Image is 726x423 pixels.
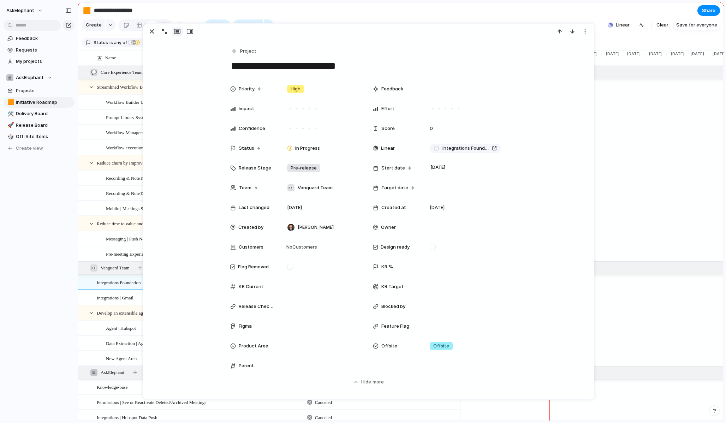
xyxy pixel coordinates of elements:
span: Integrations | Gmail [97,293,133,302]
span: Integrations Foundation [442,145,489,152]
span: Delivery Board [16,110,72,117]
span: Confidence [239,125,265,132]
a: Feedback [4,33,74,44]
button: Clear [654,19,671,31]
span: [DATE] [667,51,686,57]
a: 🎲Off-Site Items [4,131,74,142]
span: Pre-meeting Experience | Auto Meeting Prep Workflow [106,250,208,258]
button: 9 statuses [127,39,167,47]
a: Projects [4,85,74,96]
span: Status [239,145,254,152]
span: Prompt Library System [106,113,149,121]
span: Filter [216,22,227,29]
span: Owner [381,224,396,231]
span: My projects [16,58,72,65]
button: Group [233,19,263,31]
span: AskElephant [6,7,34,14]
button: 🚀 [6,122,13,129]
span: [DATE] [623,51,643,57]
span: Status [94,40,108,46]
span: Flag Removed [238,263,269,270]
span: Recording & NoteTaking | Desktop App [106,189,180,197]
a: Requests [4,45,74,55]
span: Last changed [239,204,269,211]
span: Project [240,48,256,55]
a: Integrations Foundation [430,144,501,153]
span: KR Current [239,283,263,290]
span: High [291,85,300,93]
span: Create view [16,145,43,152]
span: Knowledge-base [97,383,127,391]
button: Linear [605,20,632,30]
span: Canceled [315,399,332,406]
div: 🟧 [7,98,12,106]
button: Create view [4,143,74,154]
span: Requests [16,47,72,54]
div: 🚀 [7,121,12,129]
span: In Progress [295,145,320,152]
button: Project [230,46,258,56]
span: Blocked by [381,303,405,310]
span: Target date [381,184,408,191]
span: Zoom [288,22,300,29]
span: Priority [239,85,255,93]
div: 🎲 [7,133,12,141]
span: Workflow execution, Testing & Debugging [106,143,185,151]
button: 🟧 [6,99,13,106]
span: Group [246,22,260,29]
div: 🟧Initiative Roadmap [4,97,74,108]
span: any of [113,40,127,46]
button: 🛠️ [6,110,13,117]
span: Create [86,22,102,29]
span: Score [381,125,395,132]
div: 🛠️ [7,110,12,118]
span: Start date [381,165,405,172]
span: [DATE] [686,51,706,57]
span: Created at [381,204,406,211]
span: is [109,40,113,46]
span: Release Board [16,122,72,129]
span: Share [702,7,715,14]
button: Hidemore [230,376,507,388]
span: Feedback [381,85,403,93]
span: New Agent Arch [106,354,137,362]
span: Linear [616,22,630,29]
span: Workflow Builder UX & Interaction Layer [106,98,185,106]
a: My projects [4,56,74,67]
span: 0 [427,121,436,132]
button: isany of [108,39,128,47]
span: KR Target [381,283,404,290]
span: 9 [141,40,147,45]
span: Mobile | Meetings Support [106,204,155,212]
span: Created by [238,224,263,231]
span: [DATE] [287,204,302,211]
span: Workflow Management & Governance [106,128,178,136]
button: Zoom [276,19,303,31]
span: Recording & NoteTaking | Improved UX/Reliability [106,174,202,182]
div: 👀 [90,264,97,272]
span: No Customers [284,244,317,251]
span: statuses [141,40,166,46]
span: Team [239,184,251,191]
span: Fields [186,22,199,29]
span: Off-Site Items [16,133,72,140]
span: Clear [656,22,668,29]
span: Save for everyone [676,22,717,29]
span: Agent | Hubspot [106,324,136,332]
span: Release Checklist [239,303,275,310]
span: more [373,379,384,386]
span: Feature Flag [381,323,409,330]
span: Release Stage [239,165,271,172]
span: AskElephant [16,74,44,81]
div: 👀 [287,184,294,191]
span: Offsite [381,342,397,350]
button: Filter [205,19,230,31]
span: Initiative Roadmap [16,99,72,106]
div: 🟧 [83,6,91,15]
span: [DATE] [602,51,621,57]
span: KR % [381,263,393,270]
span: Canceled [315,414,332,421]
span: Impact [239,105,254,112]
span: Design ready [381,244,410,251]
div: 🚀Release Board [4,120,74,131]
